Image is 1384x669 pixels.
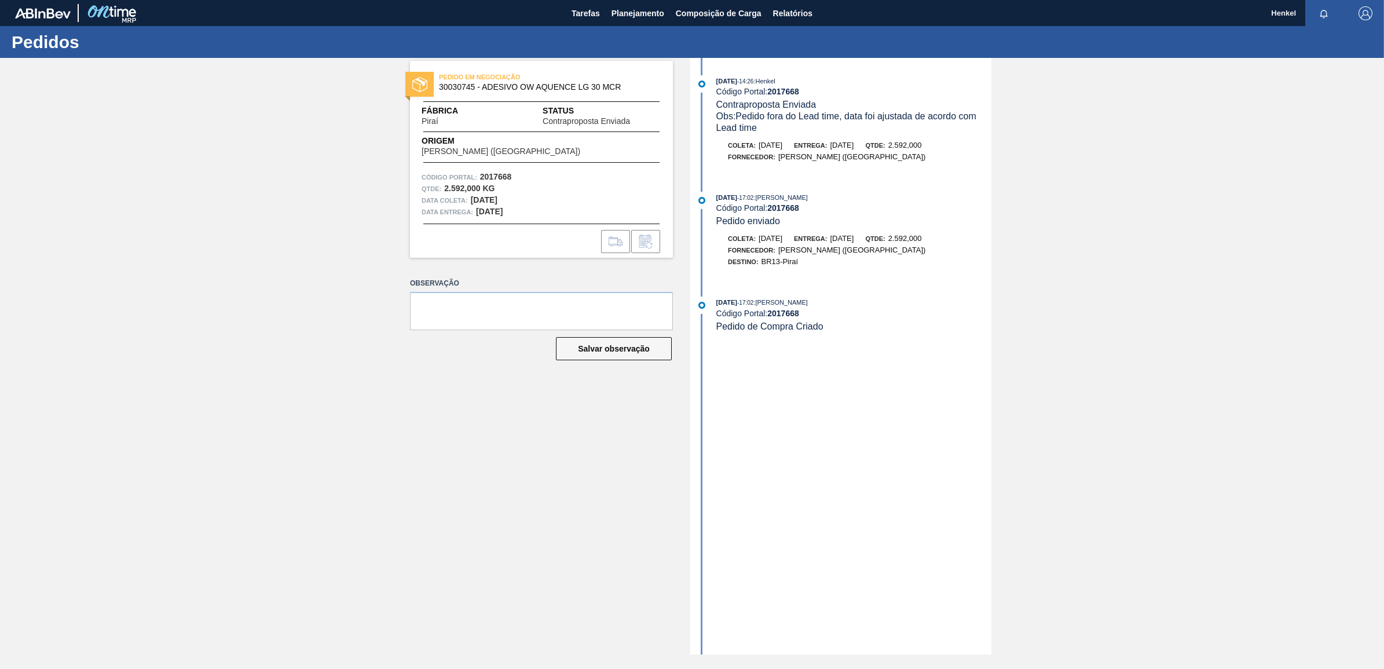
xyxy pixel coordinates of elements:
[888,141,922,149] span: 2.592,000
[601,230,630,253] div: Ir para Composição de Carga
[716,216,780,226] span: Pedido enviado
[865,235,885,242] span: Qtde:
[439,83,649,92] span: 30030745 - ADESIVO OW AQUENCE LG 30 MCR
[767,87,799,96] strong: 2017668
[716,100,817,109] span: Contraproposta Enviada
[830,234,854,243] span: [DATE]
[794,235,827,242] span: Entrega:
[778,152,926,161] span: [PERSON_NAME] ([GEOGRAPHIC_DATA])
[556,337,672,360] button: Salvar observação
[888,234,922,243] span: 2.592,000
[830,141,854,149] span: [DATE]
[612,6,664,20] span: Planejamento
[759,141,782,149] span: [DATE]
[543,105,661,117] span: Status
[778,246,926,254] span: [PERSON_NAME] ([GEOGRAPHIC_DATA])
[716,78,737,85] span: [DATE]
[737,78,753,85] span: - 14:26
[422,147,580,156] span: [PERSON_NAME] ([GEOGRAPHIC_DATA])
[737,195,753,201] span: - 17:02
[444,184,495,193] strong: 2.592,000 KG
[698,81,705,87] img: atual
[794,142,827,149] span: Entrega:
[716,194,737,201] span: [DATE]
[716,111,979,133] span: Obs: Pedido fora do Lead time, data foi ajustada de acordo com Lead time
[728,153,775,160] span: Fornecedor:
[412,77,427,92] img: status
[716,299,737,306] span: [DATE]
[422,135,613,147] span: Origem
[728,142,756,149] span: Coleta:
[422,105,475,117] span: Fábrica
[422,171,477,183] span: Código Portal:
[1359,6,1372,20] img: Logout
[471,195,497,204] strong: [DATE]
[410,275,673,292] label: Observação
[698,302,705,309] img: atual
[728,258,759,265] span: Destino:
[759,234,782,243] span: [DATE]
[676,6,761,20] span: Composição de Carga
[737,299,753,306] span: - 17:02
[716,321,823,331] span: Pedido de Compra Criado
[422,195,468,206] span: Data coleta:
[767,309,799,318] strong: 2017668
[1305,5,1342,21] button: Notificações
[422,117,438,126] span: Piraí
[15,8,71,19] img: TNhmsLtSVTkK8tSr43FrP2fwEKptu5GPRR3wAAAABJRU5ErkJggg==
[422,183,441,195] span: Qtde :
[716,309,991,318] div: Código Portal:
[543,117,630,126] span: Contraproposta Enviada
[865,142,885,149] span: Qtde:
[698,197,705,204] img: atual
[476,207,503,216] strong: [DATE]
[422,206,473,218] span: Data entrega:
[716,203,991,213] div: Código Portal:
[753,78,775,85] span: : Henkel
[753,194,808,201] span: : [PERSON_NAME]
[716,87,991,96] div: Código Portal:
[439,71,601,83] span: PEDIDO EM NEGOCIAÇÃO
[12,35,217,49] h1: Pedidos
[728,247,775,254] span: Fornecedor:
[572,6,600,20] span: Tarefas
[728,235,756,242] span: Coleta:
[773,6,812,20] span: Relatórios
[753,299,808,306] span: : [PERSON_NAME]
[761,257,799,266] span: BR13-Piraí
[480,172,512,181] strong: 2017668
[631,230,660,253] div: Informar alteração no pedido
[767,203,799,213] strong: 2017668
